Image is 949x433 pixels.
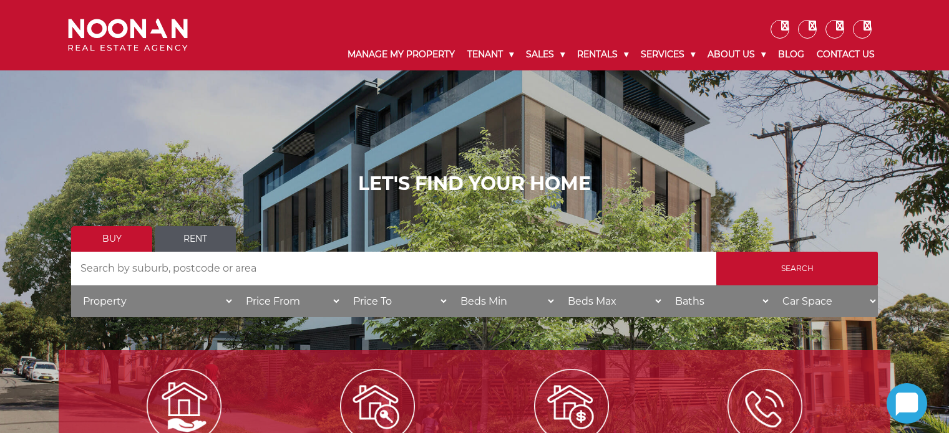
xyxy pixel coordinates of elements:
[155,226,236,252] a: Rent
[71,173,878,195] h1: LET'S FIND YOUR HOME
[571,39,635,70] a: Rentals
[520,39,571,70] a: Sales
[635,39,701,70] a: Services
[71,252,716,285] input: Search by suburb, postcode or area
[71,226,152,252] a: Buy
[461,39,520,70] a: Tenant
[810,39,881,70] a: Contact Us
[701,39,772,70] a: About Us
[68,19,188,52] img: Noonan Real Estate Agency
[341,39,461,70] a: Manage My Property
[716,252,878,285] input: Search
[772,39,810,70] a: Blog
